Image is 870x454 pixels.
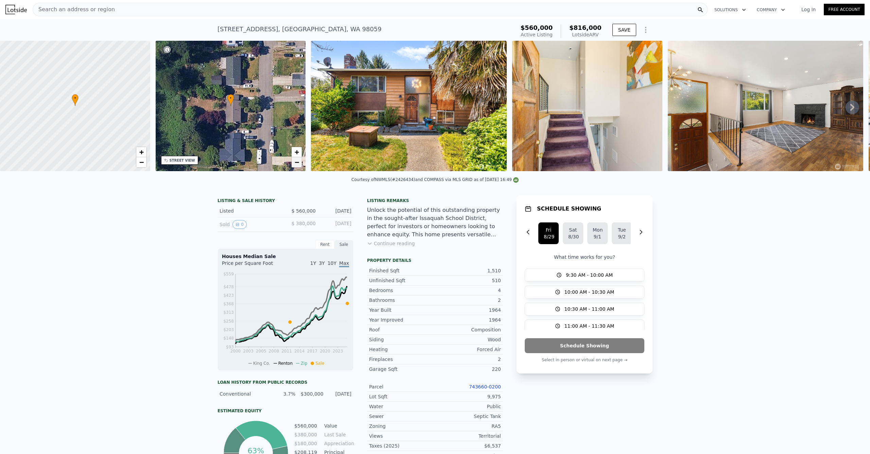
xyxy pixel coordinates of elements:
img: Sale: 167598543 Parcel: 97671934 [668,41,864,171]
div: Garage Sqft [369,366,435,373]
a: Zoom in [136,147,146,157]
div: Unfinished Sqft [369,277,435,284]
div: 2 [435,297,501,304]
td: $380,000 [294,431,317,438]
button: 10:00 AM - 10:30 AM [525,286,644,298]
span: + [295,148,299,156]
tspan: 2020 [320,349,330,353]
div: 8/29 [544,233,553,240]
span: 10Y [328,260,336,266]
div: Sewer [369,413,435,420]
button: Schedule Showing [525,338,644,353]
div: Estimated Equity [217,408,353,414]
div: 220 [435,366,501,373]
div: Property details [367,258,503,263]
div: Listing remarks [367,198,503,203]
div: Conventional [220,391,267,397]
div: Rent [315,240,334,249]
td: Appreciation [323,440,353,447]
span: − [139,158,143,166]
span: Search an address or region [33,5,115,14]
div: Parcel [369,383,435,390]
div: Year Improved [369,316,435,323]
div: Year Built [369,307,435,313]
div: $6,537 [435,442,501,449]
div: Listed [220,207,280,214]
div: RA5 [435,423,501,430]
a: Zoom out [292,157,302,167]
a: Zoom in [292,147,302,157]
button: View historical data [232,220,247,229]
div: Loan history from public records [217,380,353,385]
span: Sale [315,361,324,366]
img: NWMLS Logo [513,177,519,183]
div: • [72,94,79,106]
div: Septic Tank [435,413,501,420]
div: 4 [435,287,501,294]
span: − [295,158,299,166]
div: Forced Air [435,346,501,353]
div: [DATE] [321,207,351,214]
div: Public [435,403,501,410]
div: Lot Sqft [369,393,435,400]
div: • [227,94,234,106]
tspan: $93 [226,345,234,349]
div: Zoning [369,423,435,430]
span: + [139,148,143,156]
div: Houses Median Sale [222,253,349,260]
a: Log In [793,6,824,13]
tspan: 2017 [307,349,318,353]
div: 2 [435,356,501,363]
p: What time works for you? [525,254,644,260]
div: [DATE] [328,391,351,397]
tspan: 2023 [333,349,343,353]
tspan: $423 [223,293,234,298]
div: Sold [220,220,280,229]
span: $ 380,000 [292,221,316,226]
button: Tue9/2 [612,222,632,244]
h1: SCHEDULE SHOWING [537,205,601,213]
a: 743660-0200 [469,384,501,389]
button: Show Options [639,23,652,37]
tspan: 2000 [230,349,241,353]
tspan: 2014 [294,349,305,353]
button: Continue reading [367,240,415,247]
tspan: 2008 [269,349,279,353]
span: Max [339,260,349,267]
div: Sale [334,240,353,249]
div: 1964 [435,316,501,323]
div: [STREET_ADDRESS] , [GEOGRAPHIC_DATA] , WA 98059 [217,24,382,34]
div: Territorial [435,433,501,439]
div: Fri [544,226,553,233]
span: $ 560,000 [292,208,316,214]
a: Zoom out [136,157,146,167]
img: Sale: 167598543 Parcel: 97671934 [512,41,662,171]
div: 1964 [435,307,501,313]
div: 8/30 [568,233,578,240]
span: • [227,95,234,101]
div: [DATE] [321,220,351,229]
tspan: $478 [223,285,234,289]
tspan: 2003 [243,349,254,353]
div: Views [369,433,435,439]
span: 10:30 AM - 11:00 AM [564,306,614,312]
img: Sale: 167598543 Parcel: 97671934 [311,41,507,171]
td: $560,000 [294,422,317,430]
div: Siding [369,336,435,343]
div: Taxes (2025) [369,442,435,449]
div: Fireplaces [369,356,435,363]
div: LISTING & SALE HISTORY [217,198,353,205]
span: $816,000 [569,24,602,31]
tspan: $203 [223,327,234,332]
button: SAVE [612,24,636,36]
button: Mon9/1 [587,222,608,244]
tspan: $258 [223,319,234,324]
button: 11:00 AM - 11:30 AM [525,320,644,332]
div: Wood [435,336,501,343]
div: Price per Square Foot [222,260,285,271]
tspan: $368 [223,302,234,306]
button: Fri8/29 [538,222,559,244]
button: 9:30 AM - 10:00 AM [525,269,644,282]
div: Composition [435,326,501,333]
td: Last Sale [323,431,353,438]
